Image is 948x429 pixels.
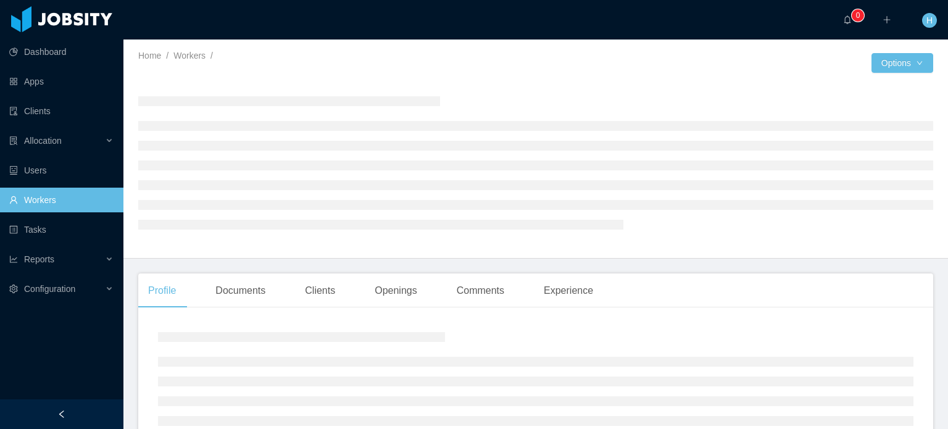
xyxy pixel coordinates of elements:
i: icon: plus [883,15,891,24]
a: icon: auditClients [9,99,114,123]
div: Comments [447,273,514,308]
span: / [210,51,213,60]
span: H [926,13,933,28]
span: Configuration [24,284,75,294]
a: icon: robotUsers [9,158,114,183]
a: icon: appstoreApps [9,69,114,94]
span: Reports [24,254,54,264]
i: icon: bell [843,15,852,24]
span: / [166,51,168,60]
div: Clients [295,273,345,308]
a: icon: pie-chartDashboard [9,40,114,64]
div: Openings [365,273,427,308]
div: Experience [534,273,603,308]
button: Optionsicon: down [871,53,933,73]
div: Documents [206,273,275,308]
a: Workers [173,51,206,60]
span: Allocation [24,136,62,146]
i: icon: setting [9,285,18,293]
a: icon: profileTasks [9,217,114,242]
a: icon: userWorkers [9,188,114,212]
div: Profile [138,273,186,308]
a: Home [138,51,161,60]
i: icon: solution [9,136,18,145]
sup: 0 [852,9,864,22]
i: icon: line-chart [9,255,18,264]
